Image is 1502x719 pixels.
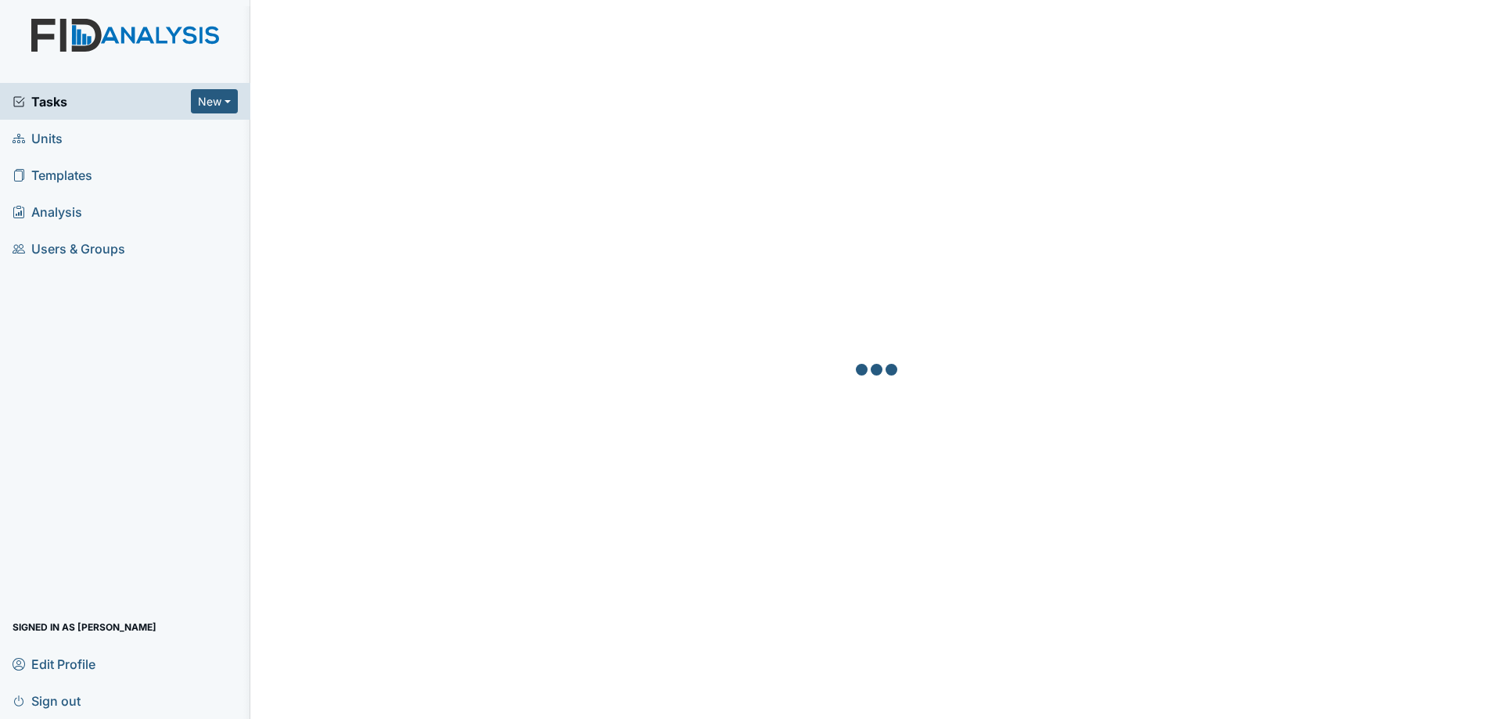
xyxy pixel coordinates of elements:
[13,92,191,111] a: Tasks
[13,688,81,713] span: Sign out
[13,615,156,639] span: Signed in as [PERSON_NAME]
[13,200,82,224] span: Analysis
[13,163,92,187] span: Templates
[13,236,125,261] span: Users & Groups
[13,652,95,676] span: Edit Profile
[191,89,238,113] button: New
[13,126,63,150] span: Units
